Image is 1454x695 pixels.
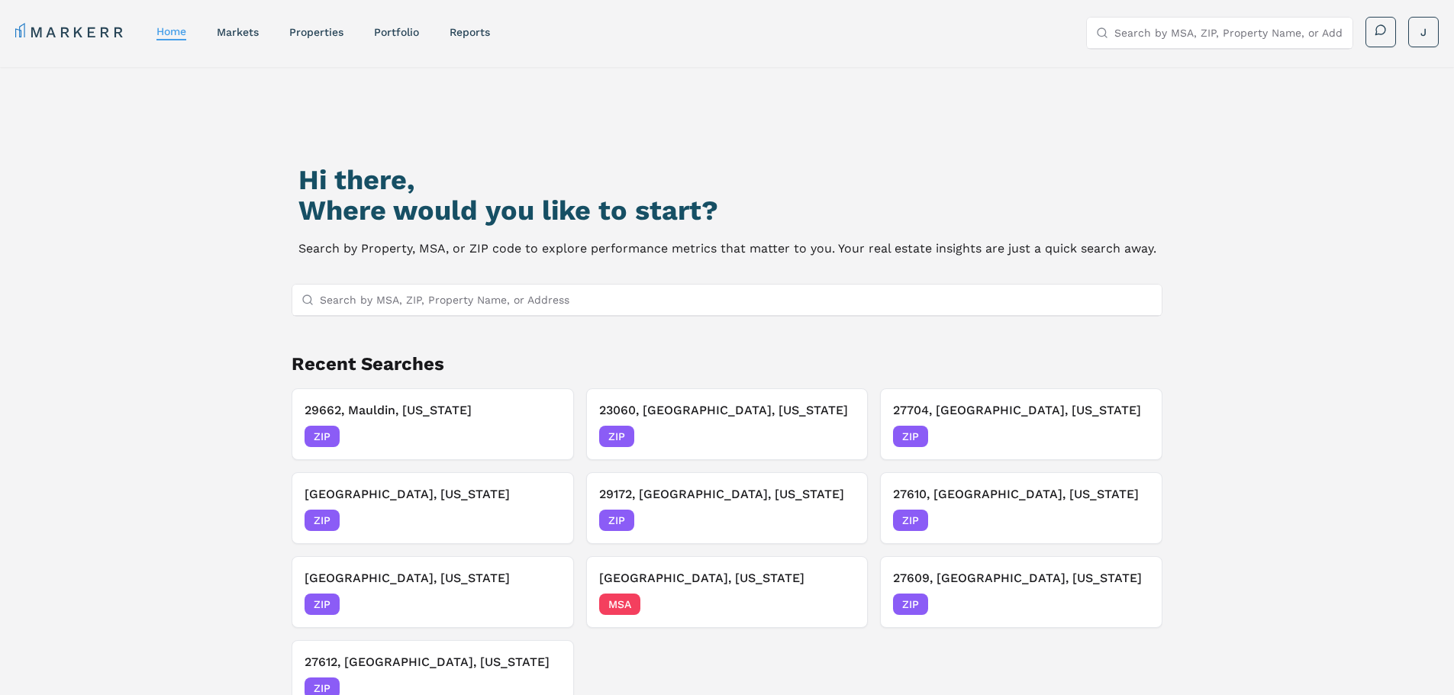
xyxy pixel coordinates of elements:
span: ZIP [305,510,340,531]
input: Search by MSA, ZIP, Property Name, or Address [1114,18,1343,48]
button: [GEOGRAPHIC_DATA], [US_STATE]MSA[DATE] [586,556,869,628]
a: reports [450,26,490,38]
h3: 27612, [GEOGRAPHIC_DATA], [US_STATE] [305,653,561,671]
h3: 27704, [GEOGRAPHIC_DATA], [US_STATE] [893,401,1149,420]
button: [GEOGRAPHIC_DATA], [US_STATE]ZIP[DATE] [292,556,574,628]
h1: Hi there, [298,165,1156,195]
input: Search by MSA, ZIP, Property Name, or Address [320,285,1153,315]
span: [DATE] [820,429,855,444]
h3: 29172, [GEOGRAPHIC_DATA], [US_STATE] [599,485,856,504]
p: Search by Property, MSA, or ZIP code to explore performance metrics that matter to you. Your real... [298,238,1156,259]
span: ZIP [305,594,340,615]
a: markets [217,26,259,38]
a: Portfolio [374,26,419,38]
button: 23060, [GEOGRAPHIC_DATA], [US_STATE]ZIP[DATE] [586,388,869,460]
a: properties [289,26,343,38]
span: MSA [599,594,640,615]
h2: Recent Searches [292,352,1163,376]
span: [DATE] [820,513,855,528]
span: [DATE] [1115,429,1149,444]
h3: [GEOGRAPHIC_DATA], [US_STATE] [305,485,561,504]
button: [GEOGRAPHIC_DATA], [US_STATE]ZIP[DATE] [292,472,574,544]
span: [DATE] [527,429,561,444]
button: 27609, [GEOGRAPHIC_DATA], [US_STATE]ZIP[DATE] [880,556,1162,628]
span: ZIP [893,510,928,531]
h2: Where would you like to start? [298,195,1156,226]
h3: 27609, [GEOGRAPHIC_DATA], [US_STATE] [893,569,1149,587]
span: ZIP [893,426,928,447]
span: ZIP [599,426,634,447]
h3: 27610, [GEOGRAPHIC_DATA], [US_STATE] [893,485,1149,504]
button: 27610, [GEOGRAPHIC_DATA], [US_STATE]ZIP[DATE] [880,472,1162,544]
span: [DATE] [527,597,561,612]
button: 27704, [GEOGRAPHIC_DATA], [US_STATE]ZIP[DATE] [880,388,1162,460]
button: J [1408,17,1439,47]
button: 29172, [GEOGRAPHIC_DATA], [US_STATE]ZIP[DATE] [586,472,869,544]
span: ZIP [599,510,634,531]
h3: [GEOGRAPHIC_DATA], [US_STATE] [305,569,561,587]
span: [DATE] [527,513,561,528]
span: [DATE] [820,597,855,612]
span: [DATE] [1115,513,1149,528]
a: home [156,25,186,37]
h3: 23060, [GEOGRAPHIC_DATA], [US_STATE] [599,401,856,420]
span: ZIP [893,594,928,615]
span: J [1420,24,1427,40]
h3: 29662, Mauldin, [US_STATE] [305,401,561,420]
a: MARKERR [15,21,126,43]
h3: [GEOGRAPHIC_DATA], [US_STATE] [599,569,856,587]
span: ZIP [305,426,340,447]
button: 29662, Mauldin, [US_STATE]ZIP[DATE] [292,388,574,460]
span: [DATE] [1115,597,1149,612]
